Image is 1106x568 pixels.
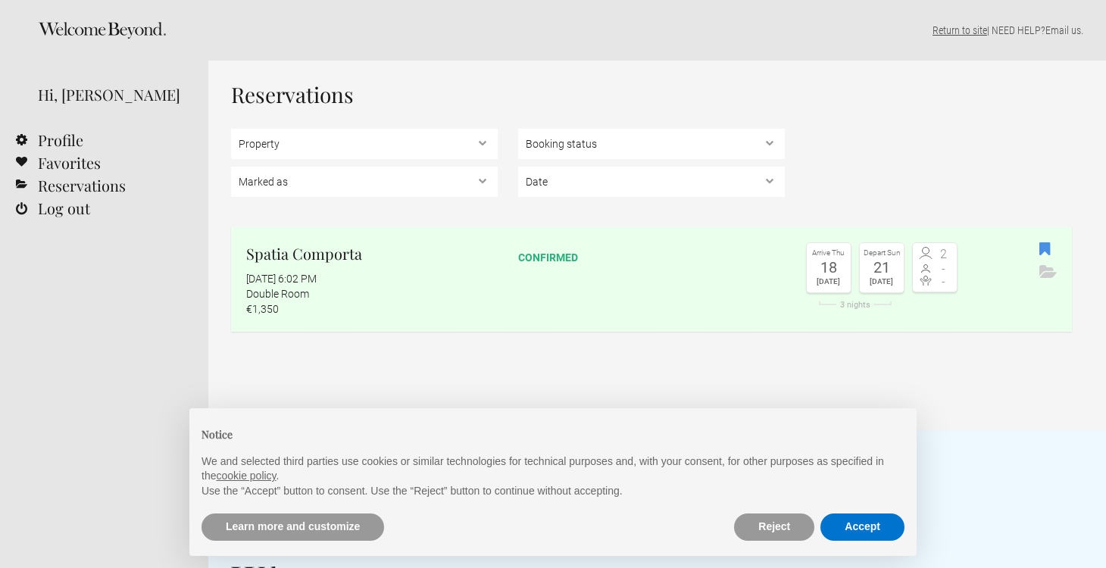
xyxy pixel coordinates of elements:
[246,303,279,315] flynt-currency: €1,350
[518,129,785,159] select: , ,
[246,286,498,301] div: Double Room
[231,23,1083,38] p: | NEED HELP? .
[734,513,814,541] button: Reject
[231,227,1072,332] a: Spatia Comporta [DATE] 6:02 PM Double Room €1,350 confirmed Arrive Thu 18 [DATE] Depart Sun 21 [D...
[864,275,900,289] div: [DATE]
[1045,24,1081,36] a: Email us
[231,83,1072,106] h1: Reservations
[1036,239,1054,261] button: Bookmark
[820,513,904,541] button: Accept
[518,167,785,197] select: ,
[864,260,900,275] div: 21
[518,250,785,265] div: confirmed
[202,454,904,484] p: We and selected third parties use cookies or similar technologies for technical purposes and, wit...
[935,248,953,261] span: 2
[1036,261,1061,284] button: Archive
[246,273,317,285] flynt-date-display: [DATE] 6:02 PM
[38,83,186,106] div: Hi, [PERSON_NAME]
[216,470,276,482] a: cookie policy - link opens in a new tab
[811,260,847,275] div: 18
[202,513,384,541] button: Learn more and customize
[811,275,847,289] div: [DATE]
[811,247,847,260] div: Arrive Thu
[864,247,900,260] div: Depart Sun
[806,301,904,309] div: 3 nights
[231,167,498,197] select: , , ,
[935,263,953,275] span: -
[202,484,904,499] p: Use the “Accept” button to consent. Use the “Reject” button to continue without accepting.
[202,426,904,442] h2: Notice
[246,242,498,265] h2: Spatia Comporta
[935,276,953,288] span: -
[933,24,987,36] a: Return to site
